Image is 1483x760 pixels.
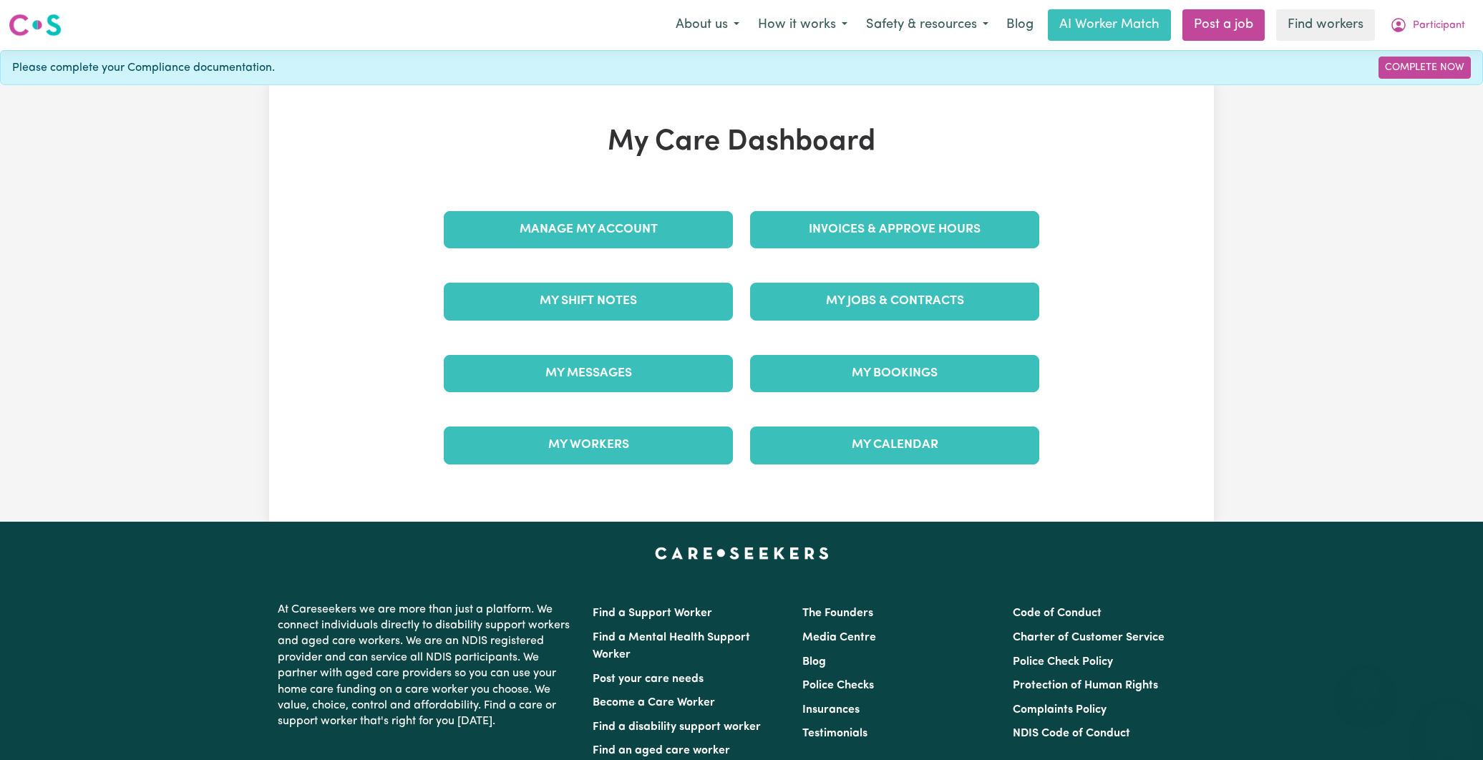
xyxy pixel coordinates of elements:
[12,59,275,77] span: Please complete your Compliance documentation.
[802,632,876,643] a: Media Centre
[998,9,1042,41] a: Blog
[802,728,867,739] a: Testimonials
[857,10,998,40] button: Safety & resources
[802,680,874,691] a: Police Checks
[1013,704,1107,716] a: Complaints Policy
[1013,632,1164,643] a: Charter of Customer Service
[1013,680,1158,691] a: Protection of Human Rights
[444,355,733,392] a: My Messages
[750,355,1039,392] a: My Bookings
[1013,608,1102,619] a: Code of Conduct
[593,745,730,756] a: Find an aged care worker
[1381,10,1474,40] button: My Account
[593,673,704,685] a: Post your care needs
[1182,9,1265,41] a: Post a job
[9,12,62,38] img: Careseekers logo
[1276,9,1375,41] a: Find workers
[1013,728,1130,739] a: NDIS Code of Conduct
[1413,18,1465,34] span: Participant
[750,283,1039,320] a: My Jobs & Contracts
[750,427,1039,464] a: My Calendar
[1351,668,1380,697] iframe: Close message
[749,10,857,40] button: How it works
[593,608,712,619] a: Find a Support Worker
[444,211,733,248] a: Manage My Account
[435,125,1048,160] h1: My Care Dashboard
[444,283,733,320] a: My Shift Notes
[1426,703,1472,749] iframe: Button to launch messaging window
[802,704,860,716] a: Insurances
[750,211,1039,248] a: Invoices & Approve Hours
[593,721,761,733] a: Find a disability support worker
[9,9,62,42] a: Careseekers logo
[802,656,826,668] a: Blog
[444,427,733,464] a: My Workers
[666,10,749,40] button: About us
[1379,57,1471,79] a: Complete Now
[1013,656,1113,668] a: Police Check Policy
[593,632,750,661] a: Find a Mental Health Support Worker
[1048,9,1171,41] a: AI Worker Match
[278,596,575,736] p: At Careseekers we are more than just a platform. We connect individuals directly to disability su...
[593,697,715,708] a: Become a Care Worker
[655,547,829,559] a: Careseekers home page
[802,608,873,619] a: The Founders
